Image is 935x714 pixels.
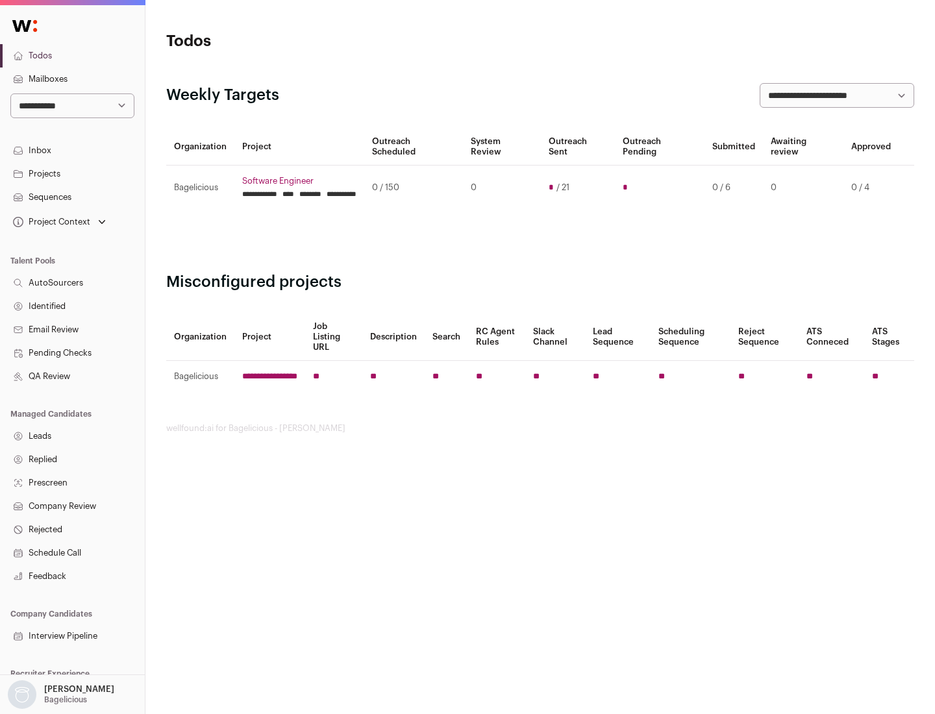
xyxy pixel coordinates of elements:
[704,166,763,210] td: 0 / 6
[10,217,90,227] div: Project Context
[525,314,585,361] th: Slack Channel
[234,314,305,361] th: Project
[305,314,362,361] th: Job Listing URL
[541,129,616,166] th: Outreach Sent
[843,166,899,210] td: 0 / 4
[763,166,843,210] td: 0
[234,129,364,166] th: Project
[166,129,234,166] th: Organization
[468,314,525,361] th: RC Agent Rules
[242,176,356,186] a: Software Engineer
[10,213,108,231] button: Open dropdown
[166,85,279,106] h2: Weekly Targets
[44,695,87,705] p: Bagelicious
[362,314,425,361] th: Description
[166,361,234,393] td: Bagelicious
[8,680,36,709] img: nopic.png
[585,314,651,361] th: Lead Sequence
[615,129,704,166] th: Outreach Pending
[5,13,44,39] img: Wellfound
[730,314,799,361] th: Reject Sequence
[364,129,463,166] th: Outreach Scheduled
[463,166,540,210] td: 0
[5,680,117,709] button: Open dropdown
[425,314,468,361] th: Search
[166,272,914,293] h2: Misconfigured projects
[44,684,114,695] p: [PERSON_NAME]
[166,166,234,210] td: Bagelicious
[463,129,540,166] th: System Review
[166,31,416,52] h1: Todos
[864,314,914,361] th: ATS Stages
[166,314,234,361] th: Organization
[651,314,730,361] th: Scheduling Sequence
[166,423,914,434] footer: wellfound:ai for Bagelicious - [PERSON_NAME]
[763,129,843,166] th: Awaiting review
[704,129,763,166] th: Submitted
[556,182,569,193] span: / 21
[364,166,463,210] td: 0 / 150
[843,129,899,166] th: Approved
[799,314,864,361] th: ATS Conneced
